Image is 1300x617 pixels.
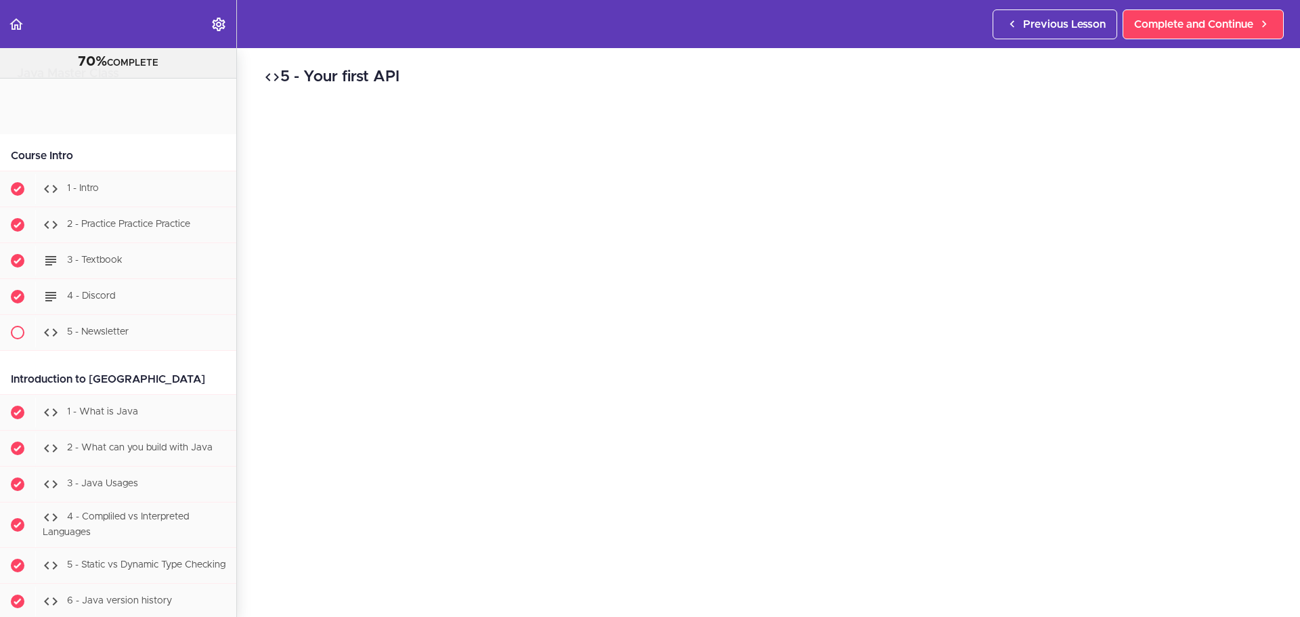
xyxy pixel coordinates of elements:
[67,327,129,337] span: 5 - Newsletter
[67,184,99,193] span: 1 - Intro
[17,54,219,71] div: COMPLETE
[1134,16,1253,33] span: Complete and Continue
[264,66,1273,89] h2: 5 - Your first API
[1123,9,1284,39] a: Complete and Continue
[67,596,172,605] span: 6 - Java version history
[67,255,123,265] span: 3 - Textbook
[43,512,189,537] span: 4 - Compliled vs Interpreted Languages
[67,219,190,229] span: 2 - Practice Practice Practice
[67,479,138,488] span: 3 - Java Usages
[67,407,138,417] span: 1 - What is Java
[67,443,213,452] span: 2 - What can you build with Java
[67,291,115,301] span: 4 - Discord
[78,55,107,68] span: 70%
[8,16,24,33] svg: Back to course curriculum
[1023,16,1106,33] span: Previous Lesson
[1216,532,1300,597] iframe: chat widget
[67,560,225,570] span: 5 - Static vs Dynamic Type Checking
[993,9,1117,39] a: Previous Lesson
[211,16,227,33] svg: Settings Menu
